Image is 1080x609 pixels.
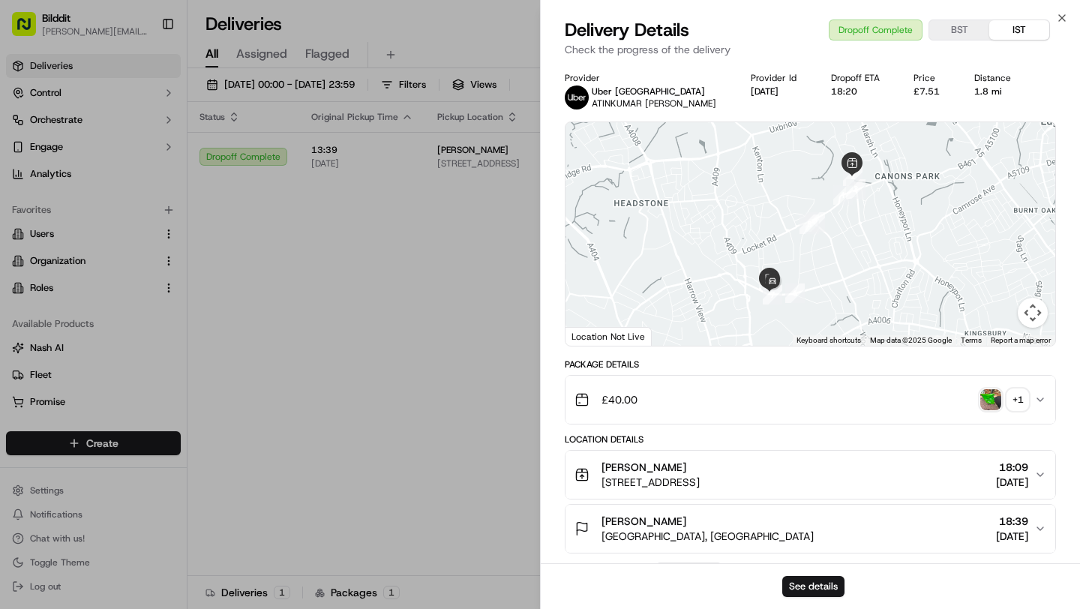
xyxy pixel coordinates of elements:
[601,529,814,544] span: [GEOGRAPHIC_DATA], [GEOGRAPHIC_DATA]
[133,273,163,285] span: [DATE]
[106,371,181,383] a: Powered byPylon
[15,218,39,242] img: Joana Marie Avellanoza
[565,42,1056,57] p: Check the progress of the delivery
[46,232,199,244] span: [PERSON_NAME] [PERSON_NAME]
[601,460,686,475] span: [PERSON_NAME]
[124,273,130,285] span: •
[565,72,727,84] div: Provider
[15,15,45,45] img: Nash
[989,20,1049,40] button: IST
[15,259,39,283] img: Liam S.
[991,336,1051,344] a: Report a map error
[210,232,241,244] span: [DATE]
[831,72,890,84] div: Dropoff ETA
[39,97,270,112] input: Got a question? Start typing here...
[996,460,1028,475] span: 18:09
[1007,389,1028,410] div: + 1
[846,179,865,199] div: 3
[601,475,700,490] span: [STREET_ADDRESS]
[15,195,100,207] div: Past conversations
[565,327,652,346] div: Location Not Live
[751,72,807,84] div: Provider Id
[30,233,42,245] img: 1736555255976-a54dd68f-1ca7-489b-9aae-adbdc363a1c4
[255,148,273,166] button: Start new chat
[592,85,716,97] p: Uber [GEOGRAPHIC_DATA]
[30,335,115,350] span: Knowledge Base
[67,143,246,158] div: Start new chat
[149,372,181,383] span: Pylon
[996,529,1028,544] span: [DATE]
[870,336,952,344] span: Map data ©2025 Google
[751,85,778,97] button: [DATE]
[592,97,716,109] span: ATINKUMAR [PERSON_NAME]
[569,326,619,346] a: Open this area in Google Maps (opens a new window)
[67,158,206,170] div: We're available if you need us!
[565,85,589,109] img: uber-new-logo.jpeg
[30,274,42,286] img: 1736555255976-a54dd68f-1ca7-489b-9aae-adbdc363a1c4
[655,562,722,580] button: Add Event
[565,505,1055,553] button: [PERSON_NAME][GEOGRAPHIC_DATA], [GEOGRAPHIC_DATA]18:39[DATE]
[565,18,689,42] span: Delivery Details
[996,475,1028,490] span: [DATE]
[913,72,950,84] div: Price
[142,335,241,350] span: API Documentation
[565,358,1056,370] div: Package Details
[232,192,273,210] button: See all
[46,273,121,285] span: [PERSON_NAME]
[796,335,861,346] button: Keyboard shortcuts
[565,451,1055,499] button: [PERSON_NAME][STREET_ADDRESS]18:09[DATE]
[601,392,637,407] span: £40.00
[833,185,853,205] div: 1
[974,72,1021,84] div: Distance
[31,143,58,170] img: 1727276513143-84d647e1-66c0-4f92-a045-3c9f9f5dfd92
[565,433,1056,445] div: Location Details
[785,283,805,303] div: 6
[127,337,139,349] div: 💻
[980,389,1028,410] button: photo_proof_of_pickup image+1
[15,143,42,170] img: 1736555255976-a54dd68f-1ca7-489b-9aae-adbdc363a1c4
[961,336,982,344] a: Terms (opens in new tab)
[980,389,1001,410] img: photo_proof_of_pickup image
[569,326,619,346] img: Google
[565,376,1055,424] button: £40.00photo_proof_of_pickup image+1
[121,329,247,356] a: 💻API Documentation
[913,85,950,97] div: £7.51
[601,514,686,529] span: [PERSON_NAME]
[929,20,989,40] button: BST
[15,337,27,349] div: 📗
[805,212,825,232] div: 4
[831,85,890,97] div: 18:20
[763,285,782,304] div: 7
[974,85,1021,97] div: 1.8 mi
[202,232,207,244] span: •
[843,166,862,186] div: 2
[9,329,121,356] a: 📗Knowledge Base
[996,514,1028,529] span: 18:39
[1018,298,1048,328] button: Map camera controls
[799,214,819,234] div: 5
[15,60,273,84] p: Welcome 👋
[782,576,844,597] button: See details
